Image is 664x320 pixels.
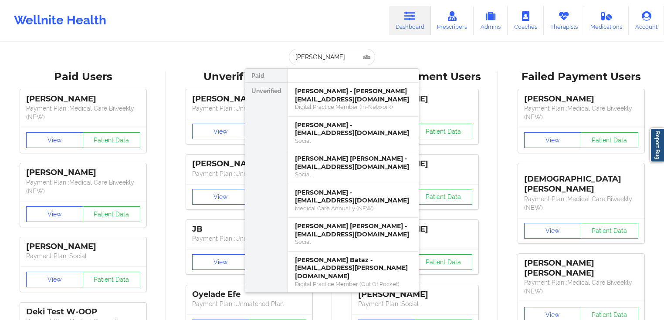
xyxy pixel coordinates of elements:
[83,206,140,222] button: Patient Data
[295,121,412,137] div: [PERSON_NAME] - [EMAIL_ADDRESS][DOMAIN_NAME]
[295,171,412,178] div: Social
[26,272,84,287] button: View
[26,132,84,148] button: View
[26,178,140,195] p: Payment Plan : Medical Care Biweekly (NEW)
[629,6,664,35] a: Account
[192,159,306,169] div: [PERSON_NAME]
[544,6,584,35] a: Therapists
[295,137,412,145] div: Social
[83,272,140,287] button: Patient Data
[295,238,412,246] div: Social
[192,104,306,113] p: Payment Plan : Unmatched Plan
[524,168,638,194] div: [DEMOGRAPHIC_DATA][PERSON_NAME]
[192,254,250,270] button: View
[192,300,306,308] p: Payment Plan : Unmatched Plan
[192,94,306,104] div: [PERSON_NAME]
[295,256,412,280] div: [PERSON_NAME] Bataz - [EMAIL_ADDRESS][PERSON_NAME][DOMAIN_NAME]
[650,128,664,162] a: Report Bug
[524,94,638,104] div: [PERSON_NAME]
[83,132,140,148] button: Patient Data
[295,222,412,238] div: [PERSON_NAME] [PERSON_NAME] - [EMAIL_ADDRESS][DOMAIN_NAME]
[295,87,412,103] div: [PERSON_NAME] - [PERSON_NAME][EMAIL_ADDRESS][DOMAIN_NAME]
[192,234,306,243] p: Payment Plan : Unmatched Plan
[415,254,472,270] button: Patient Data
[524,195,638,212] p: Payment Plan : Medical Care Biweekly (NEW)
[245,69,288,83] div: Paid
[26,104,140,121] p: Payment Plan : Medical Care Biweekly (NEW)
[192,169,306,178] p: Payment Plan : Unmatched Plan
[295,103,412,111] div: Digital Practice Member (In-Network)
[26,242,140,252] div: [PERSON_NAME]
[524,132,582,148] button: View
[524,223,582,239] button: View
[26,307,140,317] div: Deki Test W-OOP
[584,6,629,35] a: Medications
[6,70,160,84] div: Paid Users
[192,224,306,234] div: JB
[524,258,638,278] div: [PERSON_NAME] [PERSON_NAME]
[415,124,472,139] button: Patient Data
[358,300,472,308] p: Payment Plan : Social
[581,132,638,148] button: Patient Data
[415,189,472,205] button: Patient Data
[524,104,638,121] p: Payment Plan : Medical Care Biweekly (NEW)
[26,206,84,222] button: View
[358,290,472,300] div: [PERSON_NAME]
[192,124,250,139] button: View
[508,6,544,35] a: Coaches
[474,6,508,35] a: Admins
[295,205,412,212] div: Medical Care Annually (NEW)
[524,278,638,296] p: Payment Plan : Medical Care Biweekly (NEW)
[26,94,140,104] div: [PERSON_NAME]
[581,223,638,239] button: Patient Data
[26,168,140,178] div: [PERSON_NAME]
[295,280,412,288] div: Digital Practice Member (Out Of Pocket)
[295,155,412,171] div: [PERSON_NAME] [PERSON_NAME] - [EMAIL_ADDRESS][DOMAIN_NAME]
[504,70,658,84] div: Failed Payment Users
[431,6,474,35] a: Prescribers
[192,290,306,300] div: Oyelade Efe
[172,70,326,84] div: Unverified Users
[192,189,250,205] button: View
[295,189,412,205] div: [PERSON_NAME] - [EMAIL_ADDRESS][DOMAIN_NAME]
[26,252,140,260] p: Payment Plan : Social
[389,6,431,35] a: Dashboard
